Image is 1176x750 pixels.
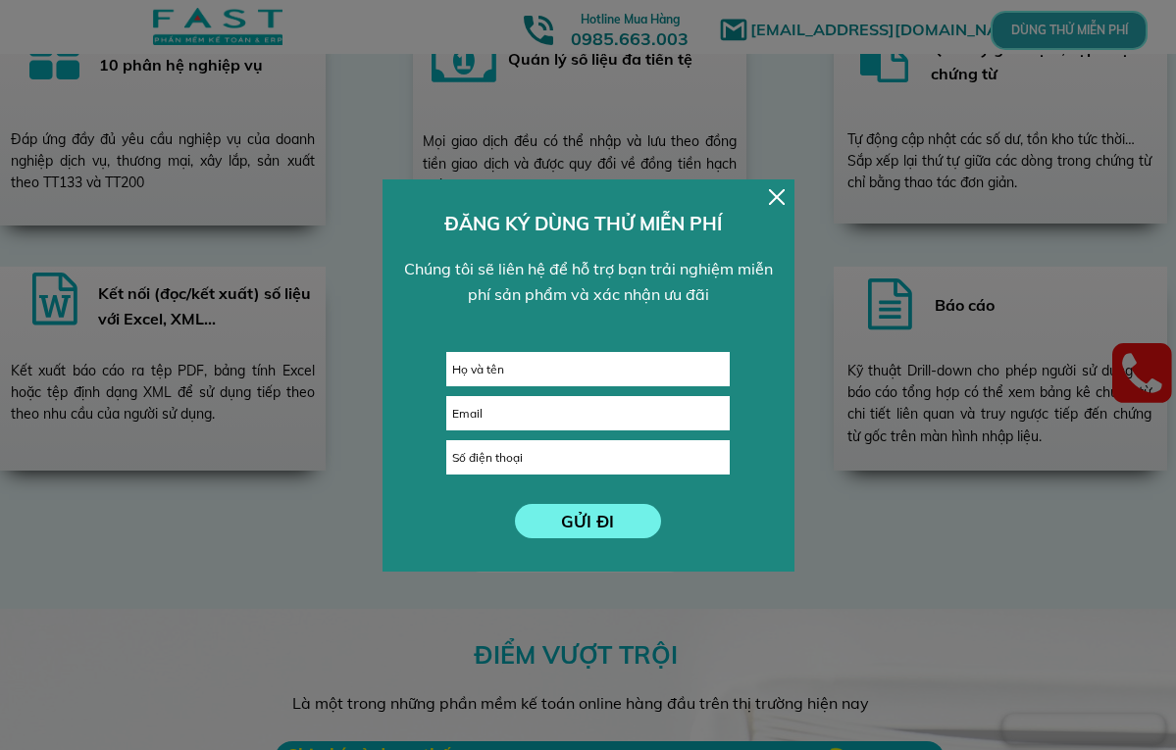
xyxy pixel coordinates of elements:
input: Email [447,397,729,429]
p: GỬI ĐI [515,504,661,538]
h3: ĐĂNG KÝ DÙNG THỬ MIỄN PHÍ [444,209,732,238]
div: Chúng tôi sẽ liên hệ để hỗ trợ bạn trải nghiệm miễn phí sản phẩm và xác nhận ưu đãi [394,257,782,307]
input: Họ và tên [447,353,729,385]
input: Số điện thoại [447,441,729,474]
